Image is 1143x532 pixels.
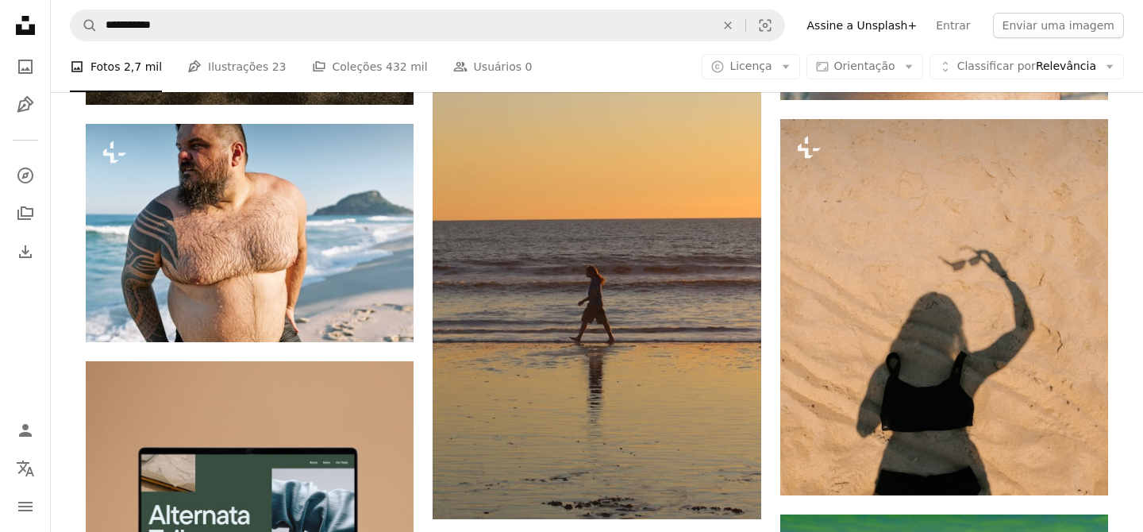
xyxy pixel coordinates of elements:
[993,13,1124,38] button: Enviar uma imagem
[929,54,1124,79] button: Classificar porRelevância
[957,60,1036,72] span: Classificar por
[433,266,760,280] a: uma pessoa andando em uma praia
[780,299,1108,314] a: Uma sombra de uma mulher segurando uma raquete de tênis
[957,59,1096,75] span: Relevância
[702,54,799,79] button: Licença
[86,226,414,240] a: um homem com barba em pé na praia
[453,41,533,92] a: Usuários 0
[780,119,1108,496] img: Uma sombra de uma mulher segurando uma raquete de tênis
[710,10,745,40] button: Limpar
[71,10,98,40] button: Pesquise na Unsplash
[834,60,895,72] span: Orientação
[10,10,41,44] a: Início — Unsplash
[525,58,533,75] span: 0
[70,10,785,41] form: Pesquise conteúdo visual em todo o site
[312,41,428,92] a: Coleções 432 mil
[10,89,41,121] a: Ilustrações
[926,13,979,38] a: Entrar
[10,491,41,522] button: Menu
[10,236,41,268] a: Histórico de downloads
[272,58,287,75] span: 23
[10,414,41,446] a: Entrar / Cadastrar-se
[86,124,414,342] img: um homem com barba em pé na praia
[10,51,41,83] a: Fotos
[10,160,41,191] a: Explorar
[806,54,923,79] button: Orientação
[746,10,784,40] button: Pesquisa visual
[187,41,286,92] a: Ilustrações 23
[386,58,428,75] span: 432 mil
[10,198,41,229] a: Coleções
[729,60,772,72] span: Licença
[433,27,760,519] img: uma pessoa andando em uma praia
[798,13,927,38] a: Assine a Unsplash+
[10,453,41,484] button: Idioma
